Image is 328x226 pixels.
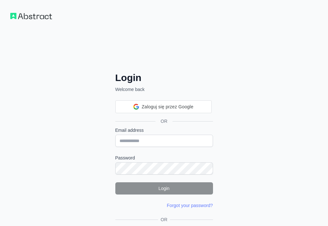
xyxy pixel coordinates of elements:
[142,104,193,110] span: Zaloguj się przez Google
[115,100,212,113] div: Zaloguj się przez Google
[115,72,213,84] h2: Login
[115,127,213,133] label: Email address
[115,155,213,161] label: Password
[155,118,173,124] span: OR
[167,203,213,208] a: Forgot your password?
[115,86,213,93] p: Welcome back
[158,216,170,223] span: OR
[115,182,213,194] button: Login
[10,13,52,19] img: Workflow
